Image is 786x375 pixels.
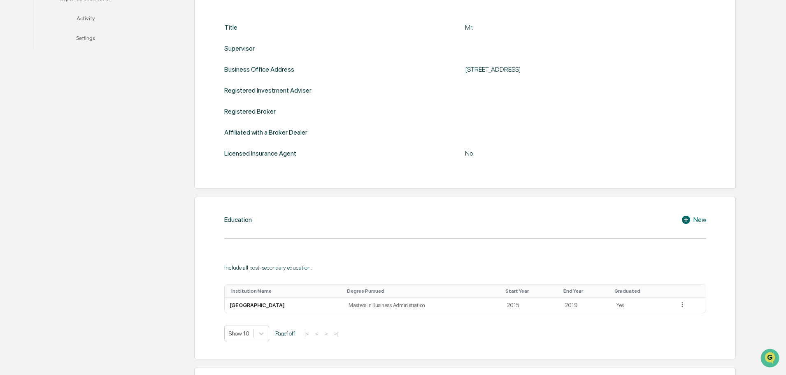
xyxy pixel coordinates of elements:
span: Data Lookup [16,119,52,128]
div: Toggle SortBy [231,288,340,294]
div: 🗄️ [60,105,66,111]
p: How can we help? [8,17,150,30]
button: Activity [36,10,135,30]
iframe: Open customer support [760,348,782,370]
a: 🗄️Attestations [56,100,105,115]
span: Preclearance [16,104,53,112]
div: Start new chat [28,63,135,71]
button: >| [331,330,341,337]
div: 🖐️ [8,105,15,111]
div: Supervisor [224,44,255,52]
div: We're available if you need us! [28,71,104,78]
button: Settings [36,30,135,49]
a: 🔎Data Lookup [5,116,55,131]
a: 🖐️Preclearance [5,100,56,115]
span: Attestations [68,104,102,112]
div: Toggle SortBy [347,288,499,294]
div: Affiliated with a Broker Dealer [224,128,307,136]
td: 2015 [502,298,560,313]
button: Start new chat [140,65,150,75]
div: Toggle SortBy [614,288,670,294]
div: Education [224,216,252,224]
a: Powered byPylon [58,139,100,146]
td: 2019 [560,298,611,313]
button: < [313,330,321,337]
td: [GEOGRAPHIC_DATA] [225,298,344,313]
td: Yes [611,298,674,313]
div: 🔎 [8,120,15,127]
div: Licensed Insurance Agent [224,149,296,157]
button: |< [302,330,312,337]
td: Masters in Business Administration [344,298,502,313]
div: Registered Investment Adviser [224,86,312,94]
div: Toggle SortBy [505,288,557,294]
div: Include all post-secondary education. [224,264,706,271]
span: Page 1 of 1 [275,330,296,337]
div: Business Office Address [224,65,294,73]
button: > [322,330,330,337]
div: Toggle SortBy [680,288,702,294]
div: [STREET_ADDRESS] [465,65,671,73]
div: Mr. [465,23,671,31]
span: Pylon [82,140,100,146]
div: No [465,149,671,157]
div: Title [224,23,237,31]
img: 1746055101610-c473b297-6a78-478c-a979-82029cc54cd1 [8,63,23,78]
div: New [681,215,706,225]
div: Registered Broker [224,107,276,115]
div: Toggle SortBy [563,288,608,294]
